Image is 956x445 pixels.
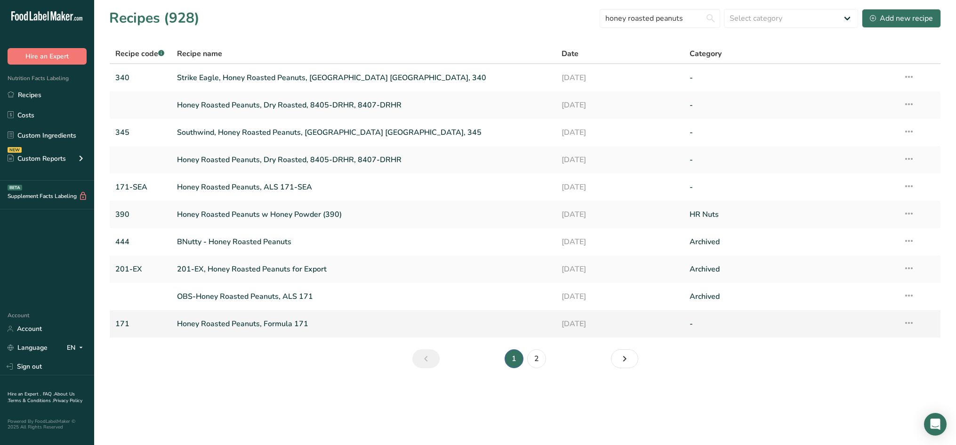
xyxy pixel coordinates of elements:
[115,49,164,59] span: Recipe code
[8,397,53,404] a: Terms & Conditions .
[690,150,892,170] a: -
[115,314,166,334] a: 171
[177,95,550,115] a: Honey Roasted Peanuts, Dry Roasted, 8405-DRHR, 8407-DRHR
[109,8,200,29] h1: Recipes (928)
[8,419,87,430] div: Powered By FoodLabelMaker © 2025 All Rights Reserved
[8,391,75,404] a: About Us .
[8,391,41,397] a: Hire an Expert .
[562,48,578,59] span: Date
[177,177,550,197] a: Honey Roasted Peanuts, ALS 171-SEA
[562,314,678,334] a: [DATE]
[177,68,550,88] a: Strike Eagle, Honey Roasted Peanuts, [GEOGRAPHIC_DATA] [GEOGRAPHIC_DATA], 340
[690,95,892,115] a: -
[177,123,550,142] a: Southwind, Honey Roasted Peanuts, [GEOGRAPHIC_DATA] [GEOGRAPHIC_DATA], 345
[177,205,550,224] a: Honey Roasted Peanuts w Honey Powder (390)
[527,349,546,368] a: Page 2.
[115,205,166,224] a: 390
[600,9,720,28] input: Search for recipe
[8,147,22,153] div: NEW
[690,314,892,334] a: -
[870,13,933,24] div: Add new recipe
[67,342,87,354] div: EN
[177,314,550,334] a: Honey Roasted Peanuts, Formula 171
[562,205,678,224] a: [DATE]
[8,154,66,164] div: Custom Reports
[115,68,166,88] a: 340
[690,259,892,279] a: Archived
[562,95,678,115] a: [DATE]
[611,349,638,368] a: Next page
[690,232,892,252] a: Archived
[562,123,678,142] a: [DATE]
[115,177,166,197] a: 171-SEA
[177,287,550,306] a: OBS-Honey Roasted Peanuts, ALS 171
[53,397,82,404] a: Privacy Policy
[690,177,892,197] a: -
[412,349,440,368] a: Previous page
[43,391,54,397] a: FAQ .
[690,123,892,142] a: -
[177,48,222,59] span: Recipe name
[8,339,48,356] a: Language
[115,259,166,279] a: 201-EX
[562,232,678,252] a: [DATE]
[690,48,722,59] span: Category
[862,9,941,28] button: Add new recipe
[8,48,87,65] button: Hire an Expert
[177,232,550,252] a: BNutty - Honey Roasted Peanuts
[115,123,166,142] a: 345
[177,259,550,279] a: 201-EX, Honey Roasted Peanuts for Export
[562,287,678,306] a: [DATE]
[924,413,947,436] div: Open Intercom Messenger
[690,205,892,224] a: HR Nuts
[690,68,892,88] a: -
[690,287,892,306] a: Archived
[562,259,678,279] a: [DATE]
[177,150,550,170] a: Honey Roasted Peanuts, Dry Roasted, 8405-DRHR, 8407-DRHR
[8,185,22,190] div: BETA
[115,232,166,252] a: 444
[562,177,678,197] a: [DATE]
[562,150,678,170] a: [DATE]
[562,68,678,88] a: [DATE]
